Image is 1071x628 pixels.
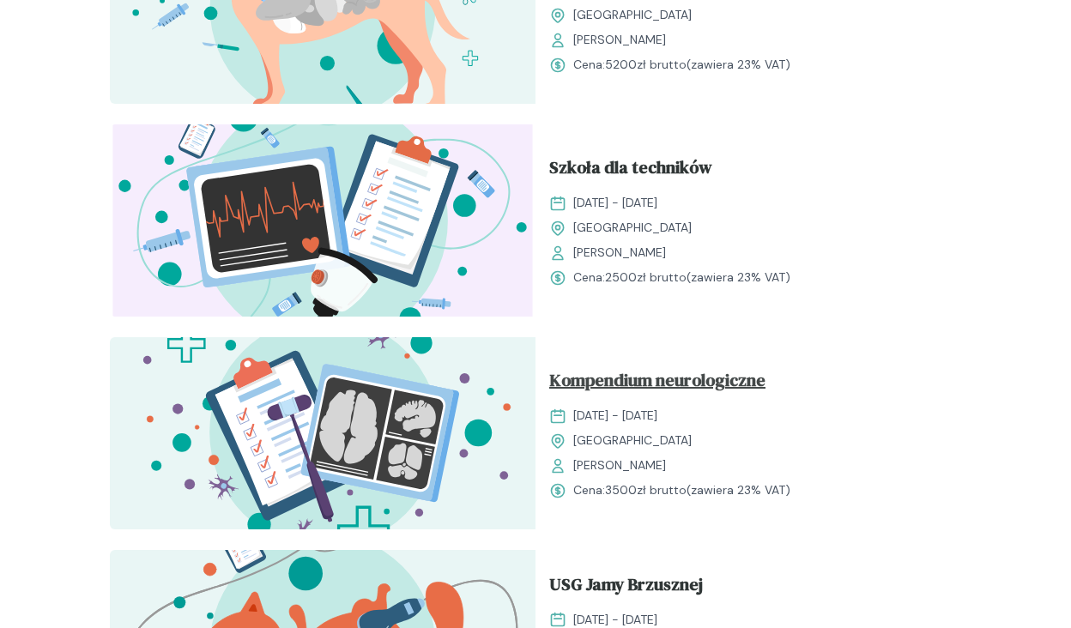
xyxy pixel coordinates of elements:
[573,194,657,212] span: [DATE] - [DATE]
[549,367,947,400] a: Kompendium neurologiczne
[549,154,712,187] span: Szkoła dla techników
[573,244,666,262] span: [PERSON_NAME]
[549,571,703,604] span: USG Jamy Brzusznej
[573,219,692,237] span: [GEOGRAPHIC_DATA]
[549,571,947,604] a: USG Jamy Brzusznej
[605,269,687,285] span: 2500 zł brutto
[573,56,790,74] span: Cena: (zawiera 23% VAT)
[549,367,765,400] span: Kompendium neurologiczne
[573,432,692,450] span: [GEOGRAPHIC_DATA]
[605,482,687,498] span: 3500 zł brutto
[573,31,666,49] span: [PERSON_NAME]
[110,337,535,529] img: Z2B805bqstJ98kzs_Neuro_T.svg
[573,407,657,425] span: [DATE] - [DATE]
[605,57,687,72] span: 5200 zł brutto
[573,481,790,499] span: Cena: (zawiera 23% VAT)
[549,154,947,187] a: Szkoła dla techników
[110,124,535,317] img: Z2B_FZbqstJ98k08_Technicy_T.svg
[573,456,666,474] span: [PERSON_NAME]
[573,6,692,24] span: [GEOGRAPHIC_DATA]
[573,269,790,287] span: Cena: (zawiera 23% VAT)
